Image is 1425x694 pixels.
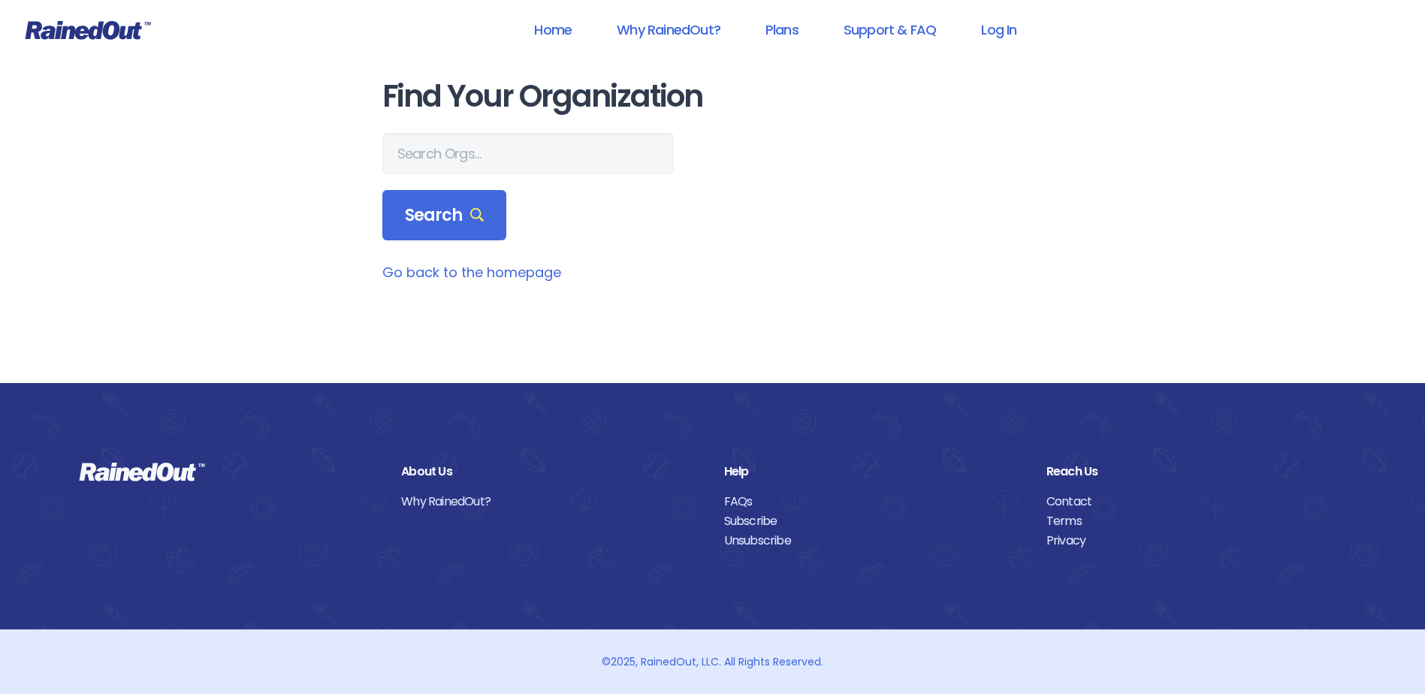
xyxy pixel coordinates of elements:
[1046,462,1346,481] div: Reach Us
[382,80,1043,113] h1: Find Your Organization
[382,263,561,282] a: Go back to the homepage
[401,492,701,511] a: Why RainedOut?
[382,190,507,241] div: Search
[1046,492,1346,511] a: Contact
[515,13,591,47] a: Home
[405,205,485,226] span: Search
[724,511,1024,531] a: Subscribe
[824,13,956,47] a: Support & FAQ
[962,13,1036,47] a: Log In
[401,462,701,481] div: About Us
[1046,531,1346,551] a: Privacy
[1046,511,1346,531] a: Terms
[746,13,818,47] a: Plans
[724,462,1024,481] div: Help
[724,531,1024,551] a: Unsubscribe
[382,133,674,175] input: Search Orgs…
[597,13,740,47] a: Why RainedOut?
[724,492,1024,511] a: FAQs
